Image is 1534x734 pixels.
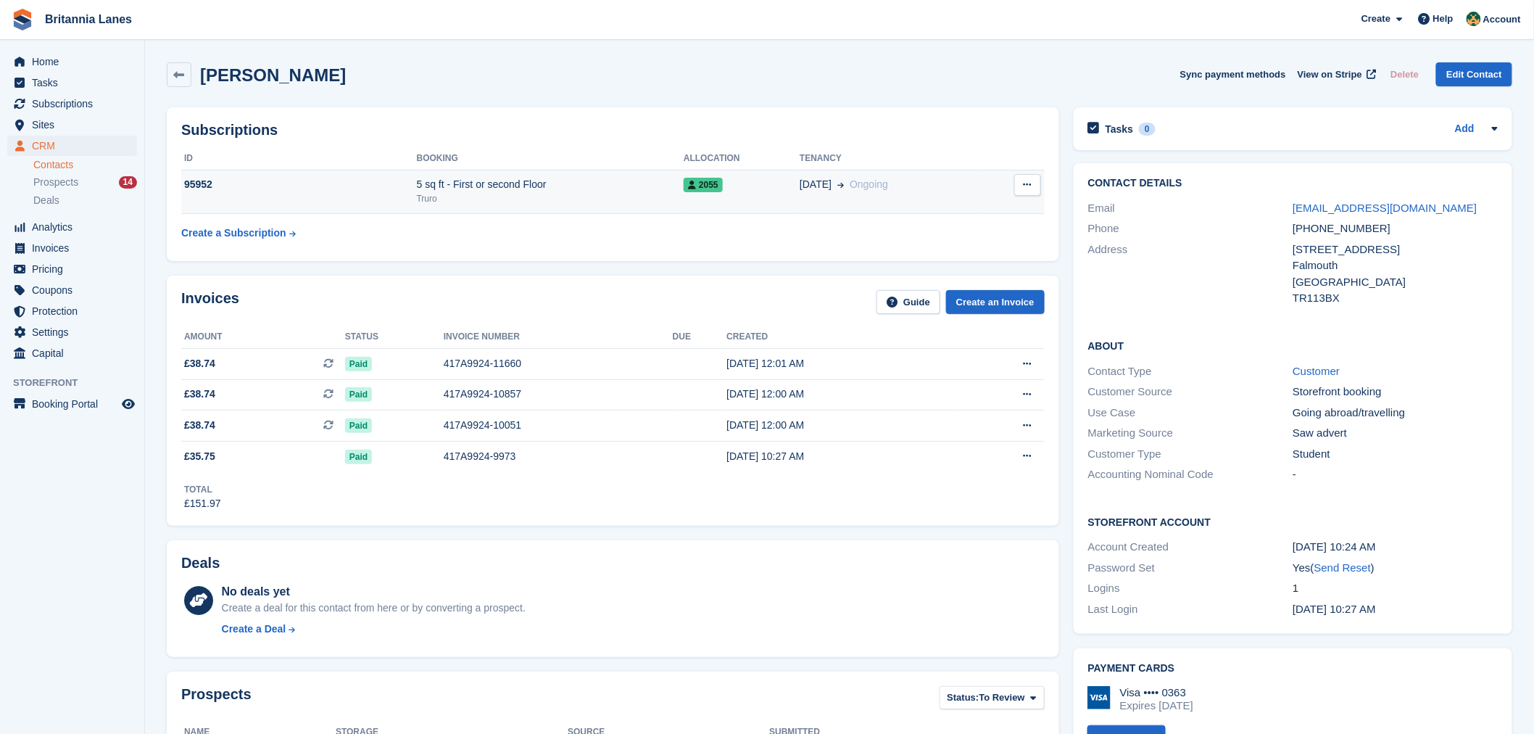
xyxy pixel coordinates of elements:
h2: Deals [181,555,220,572]
span: £38.74 [184,387,215,402]
span: Protection [32,301,119,321]
div: [DATE] 10:24 AM [1293,539,1498,556]
div: Use Case [1088,405,1293,421]
a: Customer [1293,365,1340,377]
span: Pricing [32,259,119,279]
div: [PHONE_NUMBER] [1293,220,1498,237]
span: CRM [32,136,119,156]
span: Capital [32,343,119,363]
h2: Invoices [181,290,239,314]
div: Expires [DATE] [1120,699,1193,712]
div: Create a deal for this contact from here or by converting a prospect. [222,601,526,616]
span: Help [1433,12,1454,26]
th: Invoice number [444,326,673,349]
div: [STREET_ADDRESS] [1293,242,1498,258]
button: Sync payment methods [1180,62,1286,86]
a: menu [7,343,137,363]
span: To Review [979,690,1025,705]
a: Guide [876,290,940,314]
span: Analytics [32,217,119,237]
a: Create a Subscription [181,220,296,247]
div: Total [184,483,221,496]
span: Sites [32,115,119,135]
a: Add [1455,121,1475,138]
div: Customer Type [1088,446,1293,463]
div: Saw advert [1293,425,1498,442]
h2: Subscriptions [181,122,1045,139]
h2: Payment cards [1088,663,1498,675]
div: Going abroad/travelling [1293,405,1498,421]
div: Phone [1088,220,1293,237]
div: [DATE] 12:01 AM [726,356,955,371]
span: Create [1361,12,1390,26]
span: £35.75 [184,449,215,464]
div: Visa •••• 0363 [1120,686,1193,699]
h2: Storefront Account [1088,514,1498,529]
span: £38.74 [184,418,215,433]
a: menu [7,259,137,279]
th: Booking [417,147,684,170]
span: Paid [345,418,372,433]
span: Invoices [32,238,119,258]
div: Account Created [1088,539,1293,556]
a: Britannia Lanes [39,7,138,31]
div: 95952 [181,177,417,192]
h2: Contact Details [1088,178,1498,189]
a: View on Stripe [1292,62,1380,86]
div: 417A9924-11660 [444,356,673,371]
span: Account [1483,12,1521,27]
span: [DATE] [800,177,832,192]
span: Home [32,51,119,72]
a: menu [7,136,137,156]
span: ( ) [1311,561,1375,574]
a: menu [7,115,137,135]
div: Email [1088,200,1293,217]
th: Allocation [684,147,800,170]
div: Customer Source [1088,384,1293,400]
div: 417A9924-10857 [444,387,673,402]
h2: [PERSON_NAME] [200,65,346,85]
a: menu [7,238,137,258]
a: menu [7,280,137,300]
th: Due [673,326,727,349]
a: Create a Deal [222,622,526,637]
div: [DATE] 10:27 AM [726,449,955,464]
div: Address [1088,242,1293,307]
th: Created [726,326,955,349]
span: Subscriptions [32,94,119,114]
div: Create a Deal [222,622,286,637]
span: Paid [345,450,372,464]
th: ID [181,147,417,170]
div: [GEOGRAPHIC_DATA] [1293,274,1498,291]
h2: About [1088,338,1498,352]
a: menu [7,322,137,342]
button: Delete [1385,62,1425,86]
a: menu [7,73,137,93]
div: Create a Subscription [181,226,286,241]
button: Status: To Review [940,686,1045,710]
span: Paid [345,357,372,371]
a: Edit Contact [1436,62,1512,86]
a: menu [7,94,137,114]
a: Create an Invoice [946,290,1045,314]
a: [EMAIL_ADDRESS][DOMAIN_NAME] [1293,202,1477,214]
div: Falmouth [1293,257,1498,274]
a: Deals [33,193,137,208]
div: - [1293,466,1498,483]
a: Contacts [33,158,137,172]
div: No deals yet [222,583,526,601]
span: Prospects [33,176,78,189]
a: Preview store [120,395,137,413]
img: Nathan Kellow [1467,12,1481,26]
th: Tenancy [800,147,982,170]
div: Student [1293,446,1498,463]
div: £151.97 [184,496,221,511]
a: Prospects 14 [33,175,137,190]
div: Password Set [1088,560,1293,577]
div: 417A9924-10051 [444,418,673,433]
div: 1 [1293,580,1498,597]
span: Coupons [32,280,119,300]
span: Deals [33,194,59,207]
h2: Tasks [1106,123,1134,136]
span: £38.74 [184,356,215,371]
